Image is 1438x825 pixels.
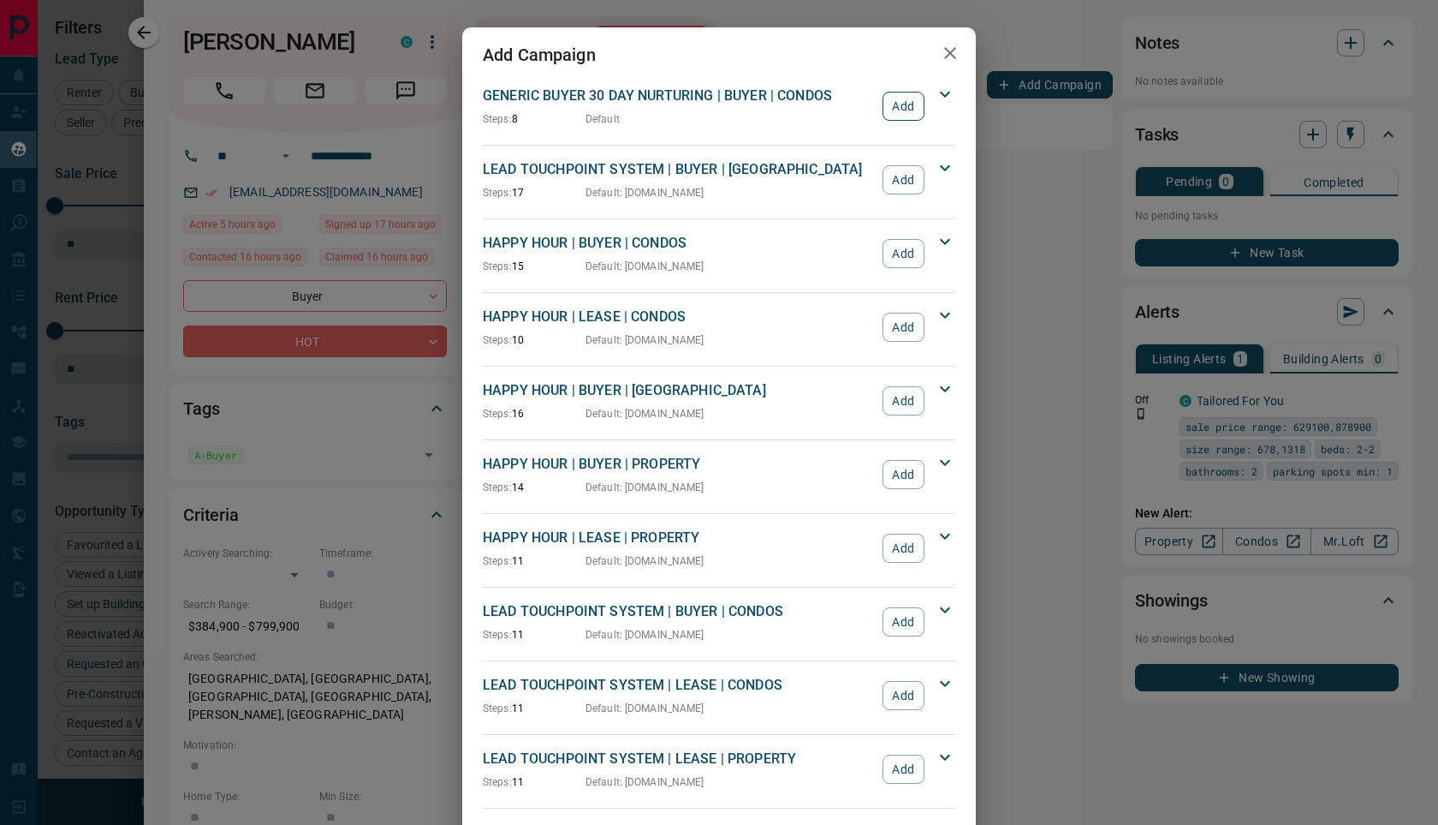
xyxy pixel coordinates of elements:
[483,332,585,348] p: 10
[882,534,924,563] button: Add
[585,406,704,421] p: Default : [DOMAIN_NAME]
[585,627,704,643] p: Default : [DOMAIN_NAME]
[585,553,704,569] p: Default : [DOMAIN_NAME]
[483,406,585,421] p: 16
[483,260,512,272] span: Steps:
[585,185,704,200] p: Default : [DOMAIN_NAME]
[483,776,512,788] span: Steps:
[483,629,512,641] span: Steps:
[585,480,704,495] p: Default : [DOMAIN_NAME]
[483,555,512,567] span: Steps:
[483,553,585,569] p: 11
[585,111,620,127] p: Default
[483,451,955,499] div: HAPPY HOUR | BUYER | PROPERTYSteps:14Default: [DOMAIN_NAME]Add
[483,86,874,106] p: GENERIC BUYER 30 DAY NURTURING | BUYER | CONDOS
[483,627,585,643] p: 11
[483,454,874,475] p: HAPPY HOUR | BUYER | PROPERTY
[483,749,874,769] p: LEAD TOUCHPOINT SYSTEM | LEASE | PROPERTY
[483,528,874,548] p: HAPPY HOUR | LEASE | PROPERTY
[585,774,704,790] p: Default : [DOMAIN_NAME]
[483,598,955,646] div: LEAD TOUCHPOINT SYSTEM | BUYER | CONDOSSteps:11Default: [DOMAIN_NAME]Add
[483,233,874,254] p: HAPPY HOUR | BUYER | CONDOS
[585,701,704,716] p: Default : [DOMAIN_NAME]
[483,774,585,790] p: 11
[483,113,512,125] span: Steps:
[483,675,874,696] p: LEAD TOUCHPOINT SYSTEM | LEASE | CONDOS
[483,156,955,204] div: LEAD TOUCHPOINT SYSTEM | BUYER | [GEOGRAPHIC_DATA]Steps:17Default: [DOMAIN_NAME]Add
[882,165,924,194] button: Add
[483,185,585,200] p: 17
[882,313,924,342] button: Add
[882,460,924,489] button: Add
[882,239,924,268] button: Add
[483,601,874,622] p: LEAD TOUCHPOINT SYSTEM | BUYER | CONDOS
[882,681,924,710] button: Add
[483,111,585,127] p: 8
[483,82,955,130] div: GENERIC BUYER 30 DAY NURTURING | BUYER | CONDOSSteps:8DefaultAdd
[483,377,955,425] div: HAPPY HOUR | BUYER | [GEOGRAPHIC_DATA]Steps:16Default: [DOMAIN_NAME]Add
[882,386,924,415] button: Add
[483,524,955,572] div: HAPPY HOUR | LEASE | PROPERTYSteps:11Default: [DOMAIN_NAME]Add
[483,745,955,793] div: LEAD TOUCHPOINT SYSTEM | LEASE | PROPERTYSteps:11Default: [DOMAIN_NAME]Add
[483,159,874,180] p: LEAD TOUCHPOINT SYSTEM | BUYER | [GEOGRAPHIC_DATA]
[585,259,704,274] p: Default : [DOMAIN_NAME]
[483,701,585,716] p: 11
[483,187,512,199] span: Steps:
[483,334,512,346] span: Steps:
[483,303,955,351] div: HAPPY HOUR | LEASE | CONDOSSteps:10Default: [DOMAIN_NAME]Add
[483,307,874,327] p: HAPPY HOUR | LEASE | CONDOS
[585,332,704,348] p: Default : [DOMAIN_NAME]
[483,480,585,495] p: 14
[882,755,924,784] button: Add
[882,607,924,637] button: Add
[483,259,585,274] p: 15
[882,92,924,121] button: Add
[462,27,616,82] h2: Add Campaign
[483,672,955,720] div: LEAD TOUCHPOINT SYSTEM | LEASE | CONDOSSteps:11Default: [DOMAIN_NAME]Add
[483,230,955,278] div: HAPPY HOUR | BUYER | CONDOSSteps:15Default: [DOMAIN_NAME]Add
[483,481,512,493] span: Steps:
[483,380,874,401] p: HAPPY HOUR | BUYER | [GEOGRAPHIC_DATA]
[483,702,512,714] span: Steps:
[483,408,512,420] span: Steps:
